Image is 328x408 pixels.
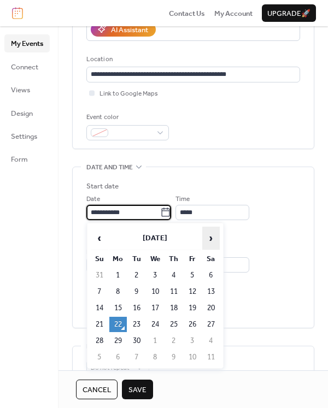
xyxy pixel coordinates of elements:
td: 8 [109,284,127,299]
th: Mo [109,251,127,267]
td: 6 [109,350,127,365]
a: Connect [4,58,50,75]
th: Sa [202,251,220,267]
span: Save [128,385,147,395]
span: Date [86,194,100,205]
td: 15 [109,300,127,316]
td: 6 [202,268,220,283]
td: 2 [128,268,145,283]
button: Upgrade🚀 [262,4,316,22]
th: Su [91,251,108,267]
th: Th [165,251,183,267]
span: ‹ [91,227,108,249]
td: 22 [109,317,127,332]
td: 7 [128,350,145,365]
td: 18 [165,300,183,316]
a: Form [4,150,50,168]
td: 8 [147,350,164,365]
span: Design [11,108,33,119]
td: 26 [184,317,201,332]
td: 2 [165,333,183,348]
button: Cancel [76,380,118,399]
td: 29 [109,333,127,348]
td: 23 [128,317,145,332]
span: Form [11,154,28,165]
span: Time [175,194,190,205]
td: 17 [147,300,164,316]
td: 11 [165,284,183,299]
td: 1 [109,268,127,283]
span: Date and time [86,162,133,173]
td: 11 [202,350,220,365]
button: Save [122,380,153,399]
td: 25 [165,317,183,332]
td: 19 [184,300,201,316]
td: 5 [91,350,108,365]
img: logo [12,7,23,19]
span: Settings [11,131,37,142]
span: Upgrade 🚀 [267,8,311,19]
td: 21 [91,317,108,332]
div: Start date [86,181,119,192]
td: 9 [165,350,183,365]
td: 7 [91,284,108,299]
td: 30 [128,333,145,348]
span: Views [11,85,30,96]
th: We [147,251,164,267]
span: Connect [11,62,38,73]
td: 10 [147,284,164,299]
td: 24 [147,317,164,332]
td: 20 [202,300,220,316]
a: My Account [214,8,253,19]
td: 4 [165,268,183,283]
div: AI Assistant [111,25,148,36]
td: 10 [184,350,201,365]
th: Fr [184,251,201,267]
div: Location [86,54,298,65]
td: 31 [91,268,108,283]
span: Cancel [83,385,111,395]
td: 13 [202,284,220,299]
a: My Events [4,34,50,52]
span: My Events [11,38,43,49]
button: AI Assistant [91,22,156,37]
div: Event color [86,112,167,123]
th: Tu [128,251,145,267]
td: 4 [202,333,220,348]
td: 3 [147,268,164,283]
a: Views [4,81,50,98]
a: Contact Us [169,8,205,19]
td: 14 [91,300,108,316]
td: 1 [147,333,164,348]
td: 28 [91,333,108,348]
td: 9 [128,284,145,299]
th: [DATE] [109,227,201,250]
span: › [203,227,219,249]
span: Link to Google Maps [99,88,158,99]
a: Design [4,104,50,122]
td: 27 [202,317,220,332]
td: 3 [184,333,201,348]
a: Settings [4,127,50,145]
td: 12 [184,284,201,299]
td: 16 [128,300,145,316]
td: 5 [184,268,201,283]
